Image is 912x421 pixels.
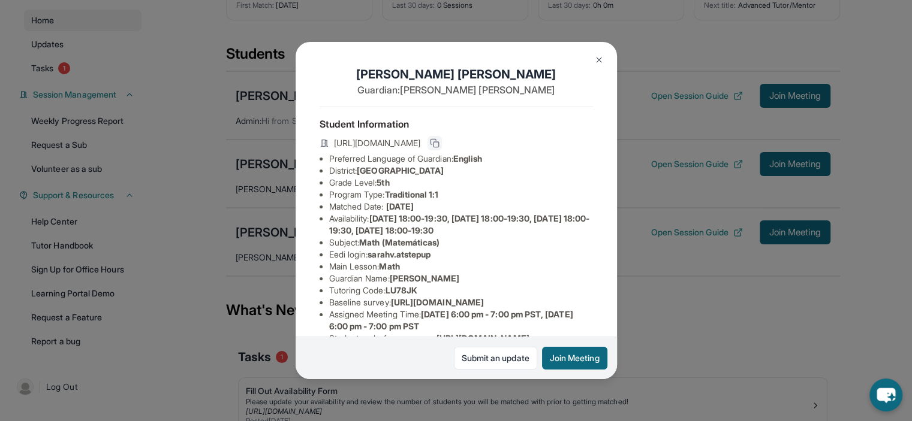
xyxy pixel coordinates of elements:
span: [URL][DOMAIN_NAME] [436,333,529,343]
li: Baseline survey : [329,296,593,308]
li: Subject : [329,237,593,249]
h4: Student Information [320,117,593,131]
button: chat-button [869,378,902,411]
h1: [PERSON_NAME] [PERSON_NAME] [320,66,593,83]
li: Preferred Language of Guardian: [329,153,593,165]
li: Main Lesson : [329,261,593,272]
li: Guardian Name : [329,272,593,284]
li: District: [329,165,593,177]
li: Tutoring Code : [329,284,593,296]
li: Eedi login : [329,249,593,261]
span: sarahv.atstepup [368,249,431,259]
button: Join Meeting [542,347,607,369]
button: Copy link [428,136,442,150]
span: [DATE] 18:00-19:30, [DATE] 18:00-19:30, [DATE] 18:00-19:30, [DATE] 18:00-19:30 [329,213,590,235]
span: [DATE] 6:00 pm - 7:00 pm PST, [DATE] 6:00 pm - 7:00 pm PST [329,309,573,331]
span: Traditional 1:1 [384,189,438,199]
li: Program Type: [329,189,593,201]
li: Student end-of-year survey : [329,332,593,344]
img: Close Icon [594,55,604,65]
span: LU78JK [386,285,417,295]
span: [URL][DOMAIN_NAME] [391,297,484,307]
span: [URL][DOMAIN_NAME] [334,137,420,149]
span: Math [379,261,399,271]
li: Assigned Meeting Time : [329,308,593,332]
span: Math (Matemáticas) [359,237,440,247]
span: English [453,153,483,163]
li: Availability: [329,213,593,237]
span: [GEOGRAPHIC_DATA] [357,165,444,175]
span: [DATE] [386,201,414,211]
li: Grade Level: [329,177,593,189]
span: [PERSON_NAME] [390,273,460,283]
span: 5th [377,177,389,187]
a: Submit an update [454,347,537,369]
li: Matched Date: [329,201,593,213]
p: Guardian: [PERSON_NAME] [PERSON_NAME] [320,83,593,97]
